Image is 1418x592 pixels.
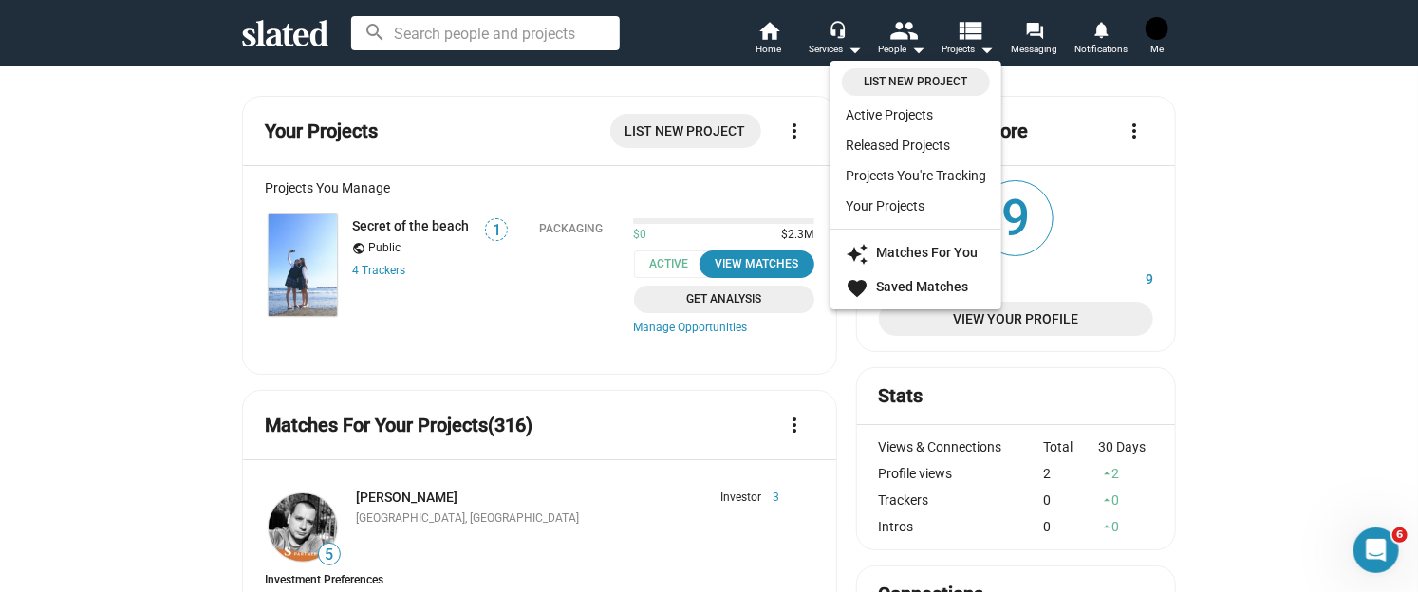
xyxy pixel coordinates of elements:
[846,243,868,266] mat-icon: auto_awesome
[846,277,868,300] mat-icon: favorite
[830,100,1001,130] a: Active Projects
[876,279,968,294] strong: Saved Matches
[830,160,1001,191] a: Projects You're Tracking
[830,191,1001,221] a: Your Projects
[842,68,990,96] a: List New Project
[853,72,979,92] span: List New Project
[876,245,978,260] strong: Matches For You
[830,130,1001,160] a: Released Projects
